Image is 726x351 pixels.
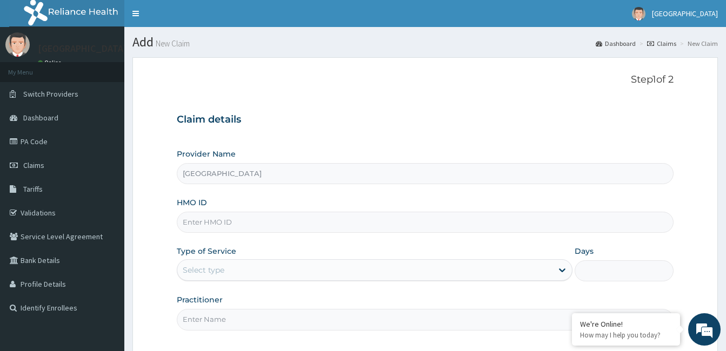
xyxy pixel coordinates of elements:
[23,89,78,99] span: Switch Providers
[183,265,224,275] div: Select type
[677,39,718,48] li: New Claim
[5,235,206,273] textarea: Type your message and hit 'Enter'
[177,148,236,159] label: Provider Name
[580,319,672,329] div: We're Online!
[652,9,718,18] span: [GEOGRAPHIC_DATA]
[132,35,718,49] h1: Add
[177,212,674,233] input: Enter HMO ID
[177,294,223,305] label: Practitioner
[154,39,190,48] small: New Claim
[575,246,594,256] label: Days
[177,74,674,86] p: Step 1 of 2
[5,32,30,57] img: User Image
[177,114,674,126] h3: Claim details
[177,246,236,256] label: Type of Service
[38,59,64,66] a: Online
[580,330,672,340] p: How may I help you today?
[177,309,674,330] input: Enter Name
[647,39,676,48] a: Claims
[23,113,58,123] span: Dashboard
[596,39,636,48] a: Dashboard
[63,106,149,215] span: We're online!
[23,184,43,194] span: Tariffs
[56,60,182,75] div: Chat with us now
[23,160,44,170] span: Claims
[177,197,207,208] label: HMO ID
[177,5,203,31] div: Minimize live chat window
[20,54,44,81] img: d_794563401_company_1708531726252_794563401
[38,44,127,53] p: [GEOGRAPHIC_DATA]
[632,7,645,21] img: User Image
